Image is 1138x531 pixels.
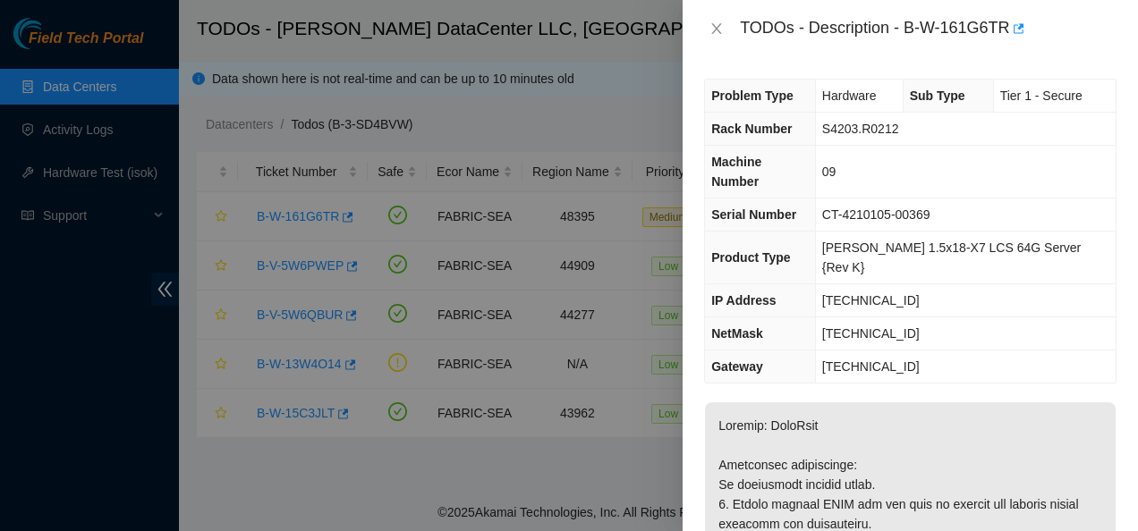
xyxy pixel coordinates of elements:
[711,250,790,265] span: Product Type
[822,359,920,374] span: [TECHNICAL_ID]
[740,14,1117,43] div: TODOs - Description - B-W-161G6TR
[709,21,724,36] span: close
[822,207,930,222] span: CT-4210105-00369
[711,207,796,222] span: Serial Number
[711,293,776,308] span: IP Address
[711,326,763,341] span: NetMask
[711,155,761,189] span: Machine Number
[910,88,965,103] span: Sub Type
[1000,88,1083,103] span: Tier 1 - Secure
[704,21,729,38] button: Close
[711,122,792,136] span: Rack Number
[822,88,877,103] span: Hardware
[822,164,837,179] span: 09
[711,359,763,374] span: Gateway
[822,122,899,136] span: S4203.R0212
[822,240,1081,274] span: [PERSON_NAME] 1.5x18-X7 LCS 64G Server {Rev K}
[822,293,920,308] span: [TECHNICAL_ID]
[822,326,920,341] span: [TECHNICAL_ID]
[711,88,794,103] span: Problem Type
